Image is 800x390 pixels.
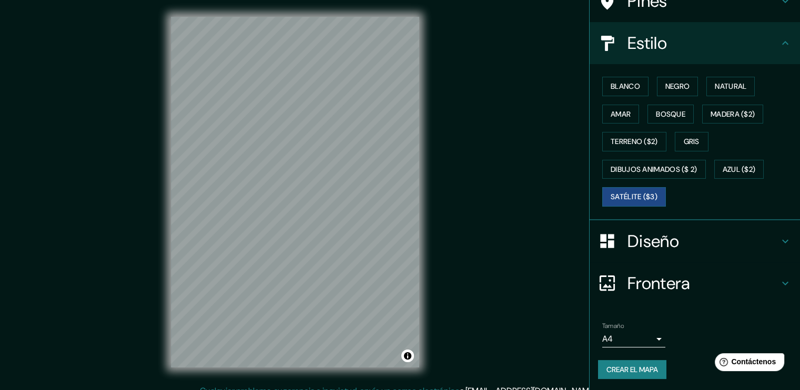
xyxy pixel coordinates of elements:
font: Terreno ($2) [611,135,658,148]
font: Negro [665,80,690,93]
div: Estilo [590,22,800,64]
button: Alternar atribución [401,350,414,362]
font: Satélite ($3) [611,190,657,203]
label: Tamaño [602,321,624,330]
canvas: Mapa [171,17,419,367]
h4: Frontera [627,273,779,294]
font: Azul ($2) [723,163,756,176]
div: Diseño [590,220,800,262]
button: Dibujos animados ($ 2) [602,160,706,179]
button: Terreno ($2) [602,132,666,151]
button: Gris [675,132,708,151]
button: Madera ($2) [702,105,763,124]
button: Satélite ($3) [602,187,666,207]
button: Azul ($2) [714,160,764,179]
font: Blanco [611,80,640,93]
font: Natural [715,80,746,93]
div: A4 [602,331,665,347]
h4: Diseño [627,231,779,252]
button: Natural [706,77,755,96]
h4: Estilo [627,33,779,54]
button: Crear el mapa [598,360,666,379]
div: Frontera [590,262,800,304]
font: Gris [684,135,700,148]
button: Bosque [647,105,694,124]
button: Negro [657,77,698,96]
button: Amar [602,105,639,124]
iframe: Help widget launcher [706,349,788,378]
font: Madera ($2) [711,108,755,121]
font: Crear el mapa [606,363,658,376]
button: Blanco [602,77,649,96]
font: Amar [611,108,631,121]
font: Dibujos animados ($ 2) [611,163,697,176]
font: Bosque [656,108,685,121]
